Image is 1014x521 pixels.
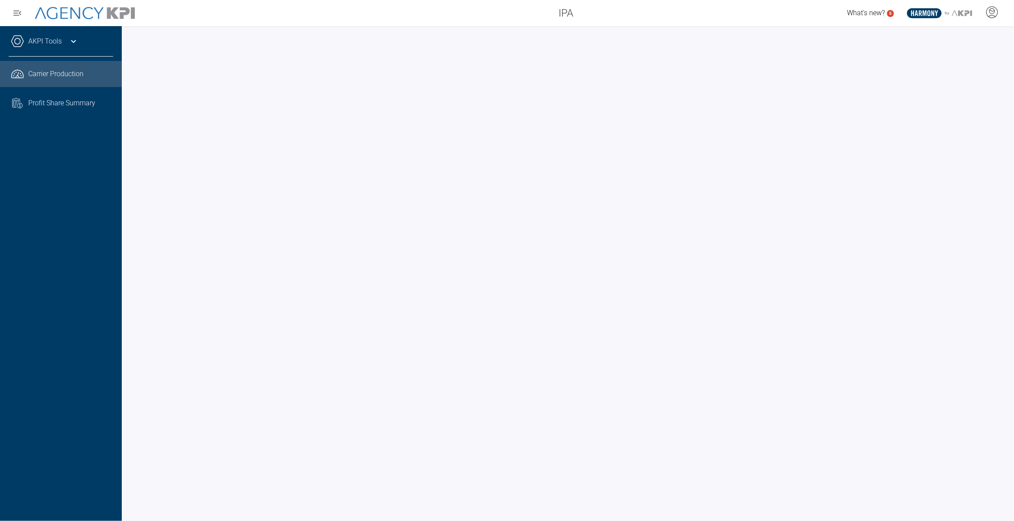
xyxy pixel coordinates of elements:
[889,11,892,16] text: 5
[28,98,95,108] span: Profit Share Summary
[887,10,894,17] a: 5
[559,5,573,21] span: IPA
[28,69,84,79] span: Carrier Production
[28,36,62,47] a: AKPI Tools
[847,9,885,17] span: What's new?
[35,7,135,20] img: AgencyKPI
